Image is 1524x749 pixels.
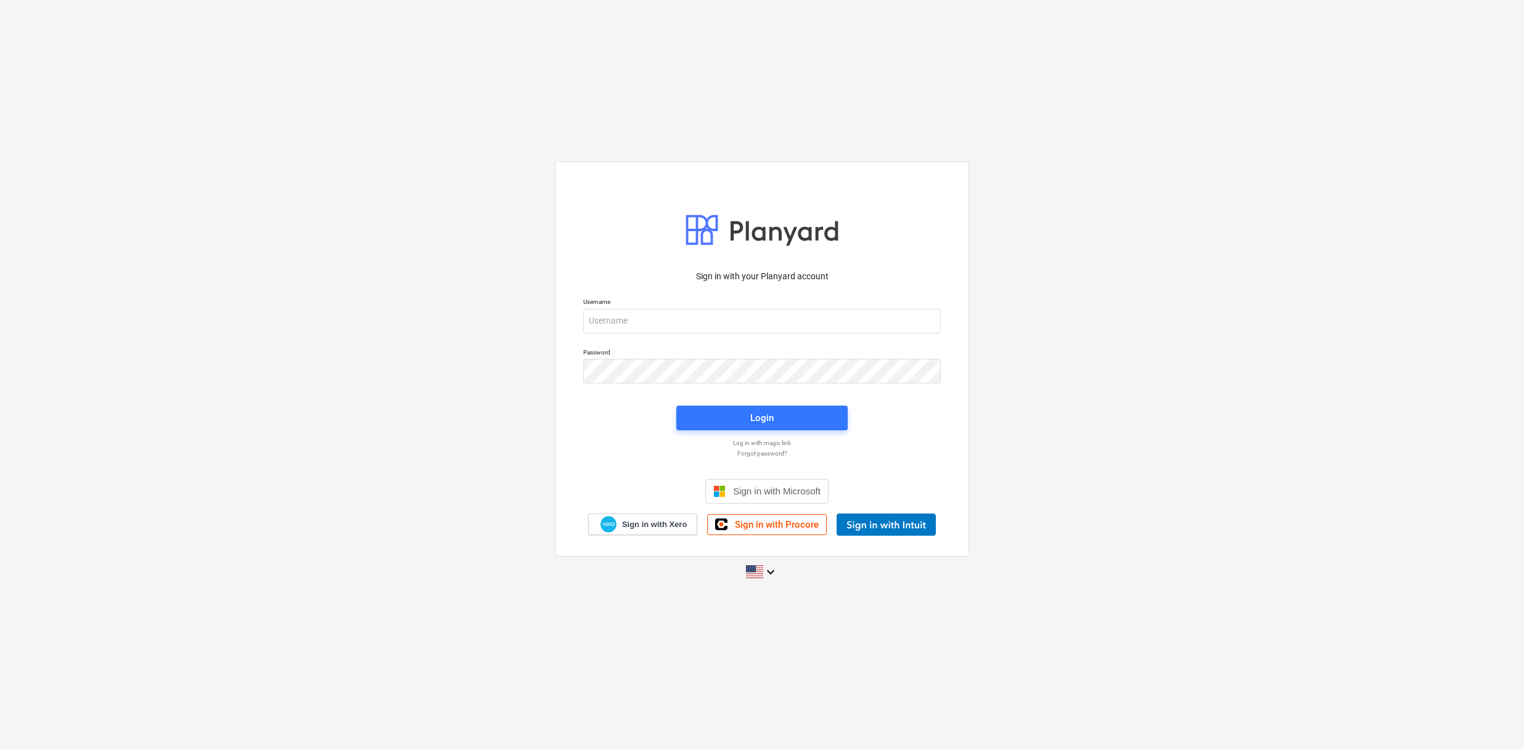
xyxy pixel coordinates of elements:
p: Password [583,348,941,359]
p: Username [583,298,941,308]
input: Username [583,309,941,334]
img: Microsoft logo [713,485,726,497]
span: Sign in with Procore [735,519,819,530]
img: Xero logo [600,516,617,533]
i: keyboard_arrow_down [763,565,778,579]
p: Sign in with your Planyard account [583,270,941,283]
a: Log in with magic link [577,439,947,447]
a: Forgot password? [577,449,947,457]
a: Sign in with Procore [707,514,827,535]
span: Sign in with Xero [622,519,687,530]
a: Sign in with Xero [588,514,698,535]
button: Login [676,406,848,430]
div: Login [750,410,774,426]
span: Sign in with Microsoft [733,486,821,496]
